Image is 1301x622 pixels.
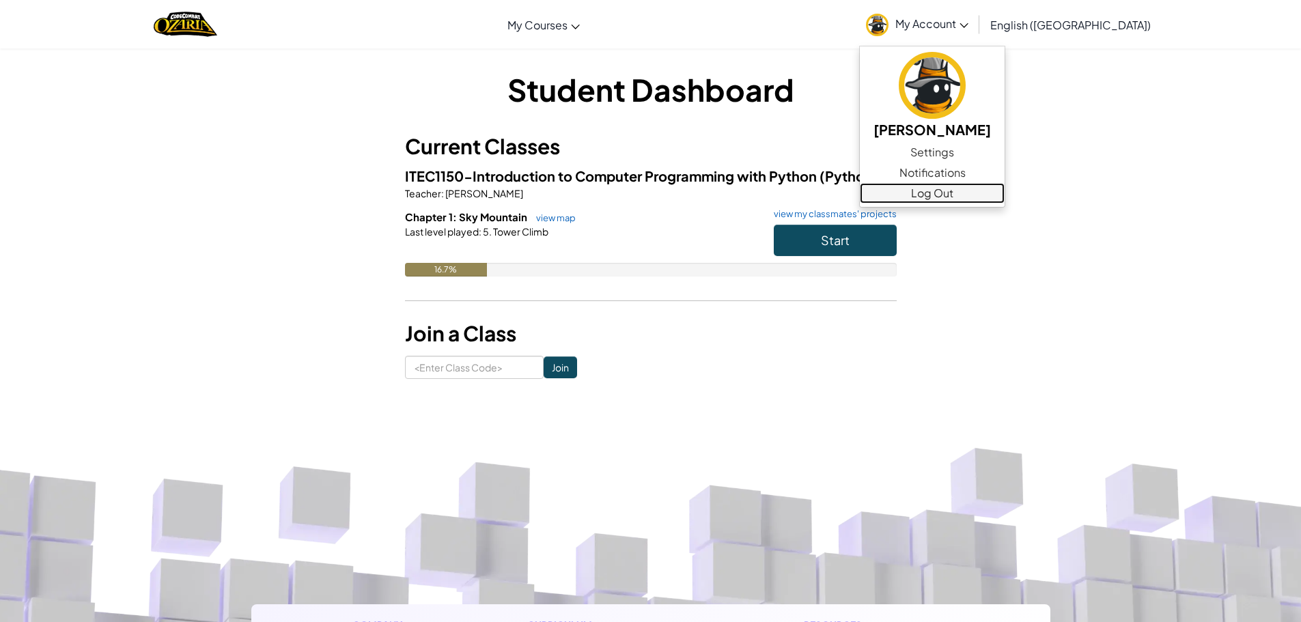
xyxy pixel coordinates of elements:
img: avatar [899,52,966,119]
span: Tower Climb [492,225,548,238]
img: avatar [866,14,889,36]
h3: Join a Class [405,318,897,349]
a: Settings [860,142,1005,162]
span: My Courses [507,18,568,32]
span: My Account [895,16,968,31]
span: 5. [481,225,492,238]
h5: [PERSON_NAME] [873,119,991,140]
a: My Account [859,3,975,46]
span: ITEC1150-Introduction to Computer Programming with Python [405,167,820,184]
a: English ([GEOGRAPHIC_DATA]) [983,6,1158,43]
span: : [479,225,481,238]
button: Start [774,225,897,256]
div: 16.7% [405,263,487,277]
span: Teacher [405,187,441,199]
a: Log Out [860,183,1005,203]
input: <Enter Class Code> [405,356,544,379]
a: view my classmates' projects [767,210,897,218]
span: Start [821,232,850,248]
a: Notifications [860,162,1005,183]
h1: Student Dashboard [405,68,897,111]
span: Chapter 1: Sky Mountain [405,210,529,223]
h3: Current Classes [405,131,897,162]
a: Ozaria by CodeCombat logo [154,10,217,38]
a: My Courses [501,6,587,43]
span: Last level played [405,225,479,238]
span: Notifications [899,165,966,181]
span: : [441,187,444,199]
input: Join [544,356,577,378]
img: Home [154,10,217,38]
a: view map [529,212,576,223]
span: [PERSON_NAME] [444,187,523,199]
span: (Python) [820,167,878,184]
span: English ([GEOGRAPHIC_DATA]) [990,18,1151,32]
a: [PERSON_NAME] [860,50,1005,142]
